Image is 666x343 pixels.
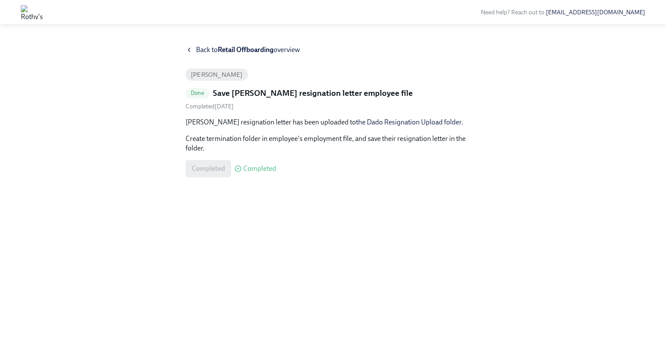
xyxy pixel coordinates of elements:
[186,45,480,55] a: Back toRetail Offboardingoverview
[213,88,413,99] h5: Save [PERSON_NAME] resignation letter employee file
[218,46,274,54] strong: Retail Offboarding
[186,103,234,110] span: Thursday, August 21st 2025, 12:57 pm
[546,9,645,16] a: [EMAIL_ADDRESS][DOMAIN_NAME]
[21,5,43,19] img: Rothy's
[186,72,248,78] span: [PERSON_NAME]
[186,134,480,153] p: Create termination folder in employee's employment file, and save their resignation letter in the...
[243,165,276,172] span: Completed
[481,9,645,16] span: Need help? Reach out to
[196,45,300,55] span: Back to overview
[186,118,480,127] p: [PERSON_NAME] resignation letter has been uploaded to .
[186,90,209,96] span: Done
[356,118,461,126] a: the Dado Resignation Upload folder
